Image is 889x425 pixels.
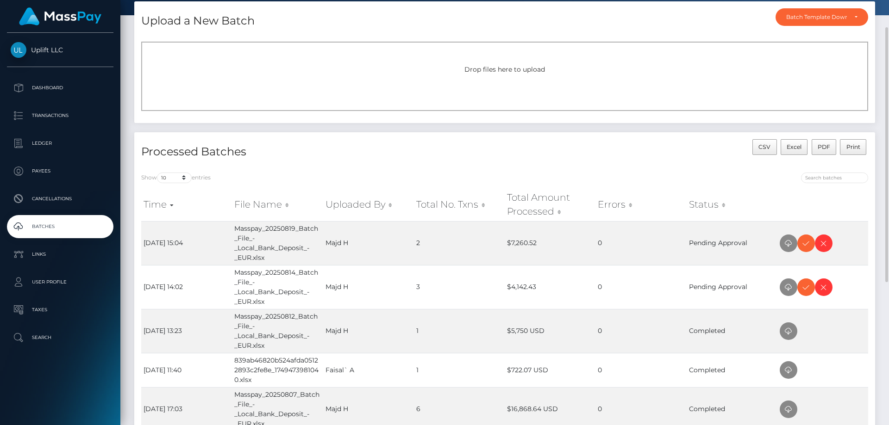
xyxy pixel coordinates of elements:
p: Transactions [11,109,110,123]
td: Masspay_20250814_Batch_File_-_Local_Bank_Deposit_-_EUR.xlsx [232,265,323,309]
p: Search [11,331,110,345]
td: [DATE] 13:23 [141,309,232,353]
td: Masspay_20250812_Batch_File_-_Local_Bank_Deposit_-_EUR.xlsx [232,309,323,353]
p: Links [11,247,110,261]
td: 2 [414,221,505,265]
td: 0 [595,265,686,309]
a: Transactions [7,104,113,127]
img: Uplift LLC [11,42,26,58]
img: MassPay Logo [19,7,101,25]
td: $722.07 USD [505,353,595,387]
td: Masspay_20250819_Batch_File_-_Local_Bank_Deposit_-_EUR.xlsx [232,221,323,265]
button: Excel [781,139,808,155]
p: Payees [11,164,110,178]
span: CSV [758,143,770,150]
p: Dashboard [11,81,110,95]
td: $5,750 USD [505,309,595,353]
span: Drop files here to upload [464,65,545,74]
td: Majd H [323,221,414,265]
select: Showentries [157,172,192,183]
td: 3 [414,265,505,309]
td: [DATE] 15:04 [141,221,232,265]
div: Batch Template Download [786,13,847,21]
th: Total No. Txns: activate to sort column ascending [414,188,505,221]
span: Uplift LLC [7,46,113,54]
td: 0 [595,221,686,265]
th: Total Amount Processed: activate to sort column ascending [505,188,595,221]
td: 839ab46820b524afda05122893c2fe8e_1749473981040.xlsx [232,353,323,387]
span: Print [846,143,860,150]
p: Ledger [11,136,110,150]
th: Time: activate to sort column ascending [141,188,232,221]
td: [DATE] 11:40 [141,353,232,387]
th: Uploaded By: activate to sort column ascending [323,188,414,221]
h4: Processed Batches [141,144,498,160]
td: 1 [414,309,505,353]
button: PDF [812,139,837,155]
p: Batches [11,220,110,234]
span: PDF [818,143,830,150]
a: Cancellations [7,187,113,210]
td: Majd H [323,309,414,353]
a: User Profile [7,271,113,294]
td: $4,142.43 [505,265,595,309]
a: Taxes [7,298,113,321]
a: Dashboard [7,76,113,99]
a: Ledger [7,132,113,155]
p: Taxes [11,303,110,317]
button: Batch Template Download [776,8,868,26]
td: Pending Approval [687,265,777,309]
label: Show entries [141,172,211,183]
td: [DATE] 14:02 [141,265,232,309]
p: User Profile [11,275,110,289]
a: Links [7,243,113,266]
a: Batches [7,215,113,238]
td: 1 [414,353,505,387]
th: Errors: activate to sort column ascending [595,188,686,221]
a: Search [7,326,113,349]
td: Completed [687,353,777,387]
td: Pending Approval [687,221,777,265]
h4: Upload a New Batch [141,13,255,29]
td: 0 [595,353,686,387]
th: File Name: activate to sort column ascending [232,188,323,221]
button: CSV [752,139,777,155]
input: Search batches [801,172,868,183]
td: 0 [595,309,686,353]
th: Status: activate to sort column ascending [687,188,777,221]
td: Faisal` A [323,353,414,387]
td: Majd H [323,265,414,309]
a: Payees [7,160,113,183]
td: Completed [687,309,777,353]
p: Cancellations [11,192,110,206]
button: Print [840,139,866,155]
span: Excel [787,143,801,150]
td: $7,260.52 [505,221,595,265]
